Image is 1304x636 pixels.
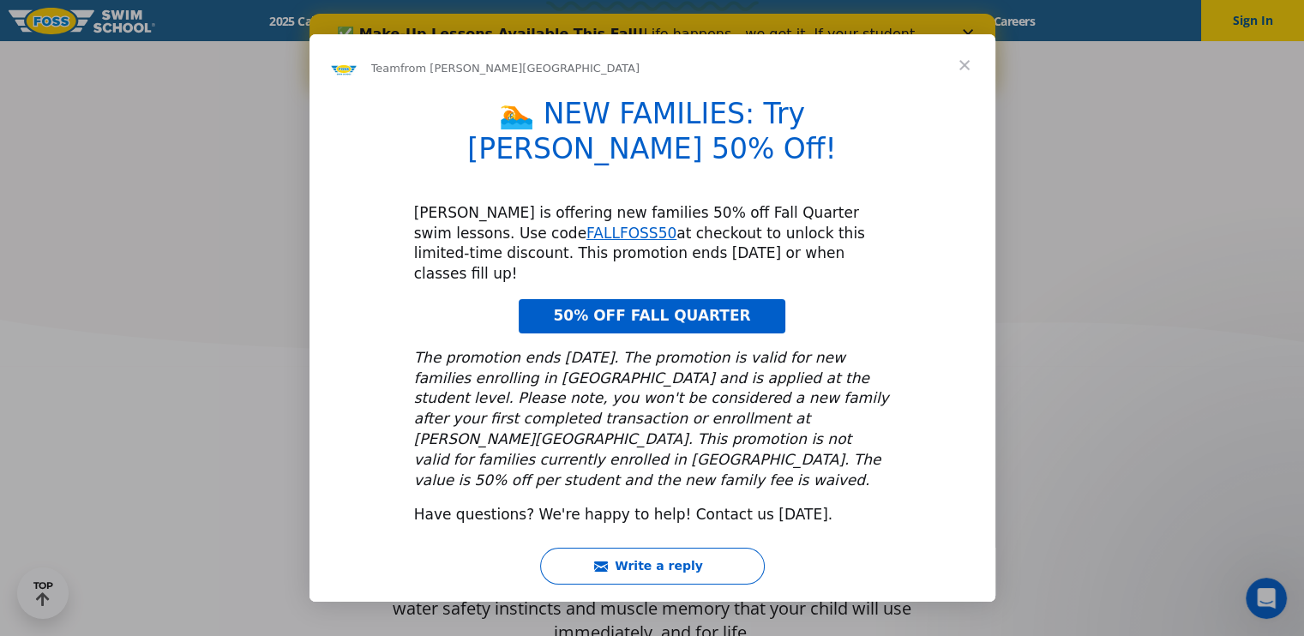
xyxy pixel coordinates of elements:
[414,349,889,489] i: The promotion ends [DATE]. The promotion is valid for new families enrolling in [GEOGRAPHIC_DATA]...
[586,225,676,242] a: FALLFOSS50
[27,12,631,81] div: Life happens—we get it. If your student has to miss a lesson this Fall Quarter, you can reschedul...
[519,299,784,333] a: 50% OFF FALL QUARTER
[371,62,400,75] span: Team
[27,12,334,28] b: ✅ Make-Up Lessons Available This Fall!
[653,15,670,26] div: Close
[414,97,891,177] h1: 🏊 NEW FAMILIES: Try [PERSON_NAME] 50% Off!
[553,307,750,324] span: 50% OFF FALL QUARTER
[414,505,891,525] div: Have questions? We're happy to help! Contact us [DATE].
[330,55,358,82] img: Profile image for Team
[540,548,765,585] button: Write a reply
[400,62,640,75] span: from [PERSON_NAME][GEOGRAPHIC_DATA]
[934,34,995,96] span: Close
[414,203,891,285] div: [PERSON_NAME] is offering new families 50% off Fall Quarter swim lessons. Use code at checkout to...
